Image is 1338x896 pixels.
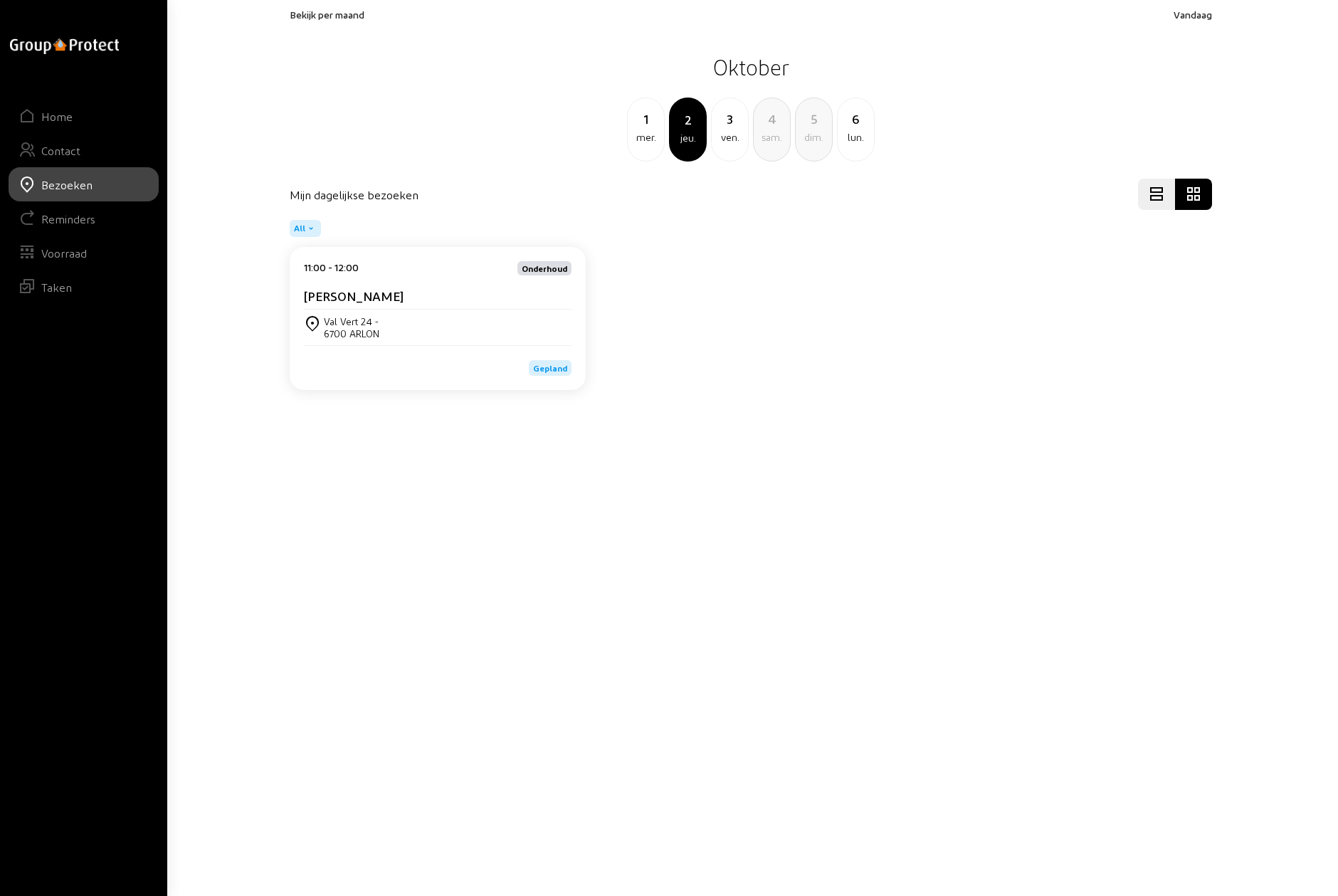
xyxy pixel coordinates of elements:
[41,178,93,191] div: Bezoeken
[628,109,664,129] div: 1
[324,315,379,327] div: Val Vert 24 -
[670,110,705,130] div: 2
[290,49,1212,85] h2: Oktober
[9,99,159,133] a: Home
[41,212,95,226] div: Reminders
[628,129,664,146] div: mer.
[522,264,567,273] span: Onderhoud
[533,363,567,373] span: Gepland
[294,223,305,234] span: All
[9,270,159,304] a: Taken
[670,130,705,147] div: jeu.
[796,129,832,146] div: dim.
[712,109,748,129] div: 3
[10,38,119,54] img: logo-oneline.png
[304,288,404,303] cam-card-title: [PERSON_NAME]
[290,9,364,21] span: Bekijk per maand
[324,327,379,339] div: 6700 ARLON
[754,109,790,129] div: 4
[41,110,73,123] div: Home
[712,129,748,146] div: ven.
[41,144,80,157] div: Contact
[9,201,159,236] a: Reminders
[1174,9,1212,21] span: Vandaag
[304,261,359,275] div: 11:00 - 12:00
[9,133,159,167] a: Contact
[754,129,790,146] div: sam.
[9,236,159,270] a: Voorraad
[796,109,832,129] div: 5
[41,246,87,260] div: Voorraad
[838,109,874,129] div: 6
[41,280,72,294] div: Taken
[290,188,418,201] h4: Mijn dagelijkse bezoeken
[838,129,874,146] div: lun.
[9,167,159,201] a: Bezoeken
